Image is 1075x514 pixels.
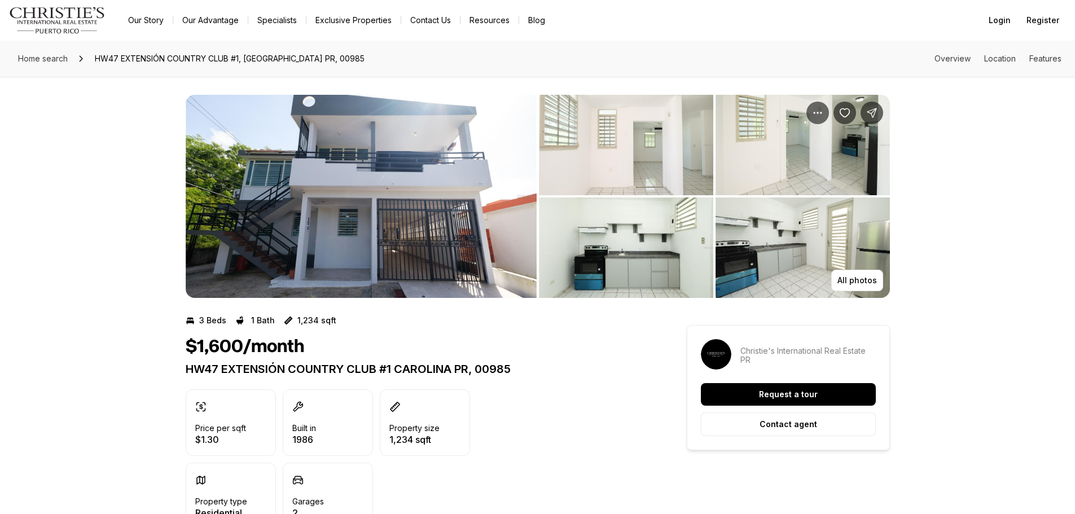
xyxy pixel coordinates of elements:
p: Garages [292,497,324,506]
span: Login [989,16,1011,25]
button: View image gallery [716,95,890,195]
img: logo [9,7,106,34]
p: 1 Bath [251,316,275,325]
p: HW47 EXTENSIÓN COUNTRY CLUB #1 CAROLINA PR, 00985 [186,362,646,376]
a: Skip to: Features [1029,54,1061,63]
p: 1,234 sqft [297,316,336,325]
p: Price per sqft [195,424,246,433]
span: Register [1026,16,1059,25]
span: Home search [18,54,68,63]
li: 2 of 5 [539,95,890,298]
h1: $1,600/month [186,336,304,358]
button: All photos [831,270,883,291]
button: Save Property: HW47 EXTENSIÓN COUNTRY CLUB #1 [833,102,856,124]
a: Exclusive Properties [306,12,401,28]
p: Built in [292,424,316,433]
p: Property type [195,497,247,506]
p: $1.30 [195,435,246,444]
a: Skip to: Overview [934,54,971,63]
a: Specialists [248,12,306,28]
button: Register [1020,9,1066,32]
p: Property size [389,424,440,433]
p: Request a tour [759,390,818,399]
button: Request a tour [701,383,876,406]
button: Share Property: HW47 EXTENSIÓN COUNTRY CLUB #1 [861,102,883,124]
a: Blog [519,12,554,28]
span: HW47 EXTENSIÓN COUNTRY CLUB #1, [GEOGRAPHIC_DATA] PR, 00985 [90,50,369,68]
p: 1986 [292,435,316,444]
button: View image gallery [539,197,713,298]
button: View image gallery [539,95,713,195]
button: View image gallery [186,95,537,298]
p: Contact agent [760,420,817,429]
a: Home search [14,50,72,68]
p: 1,234 sqft [389,435,440,444]
p: All photos [837,276,877,285]
li: 1 of 5 [186,95,537,298]
p: 3 Beds [199,316,226,325]
button: Property options [806,102,829,124]
button: Login [982,9,1017,32]
p: Christie's International Real Estate PR [740,346,876,364]
button: Contact agent [701,412,876,436]
a: Resources [460,12,519,28]
button: Contact Us [401,12,460,28]
a: Our Advantage [173,12,248,28]
button: View image gallery [716,197,890,298]
nav: Page section menu [934,54,1061,63]
div: Listing Photos [186,95,890,298]
a: Skip to: Location [984,54,1016,63]
a: Our Story [119,12,173,28]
